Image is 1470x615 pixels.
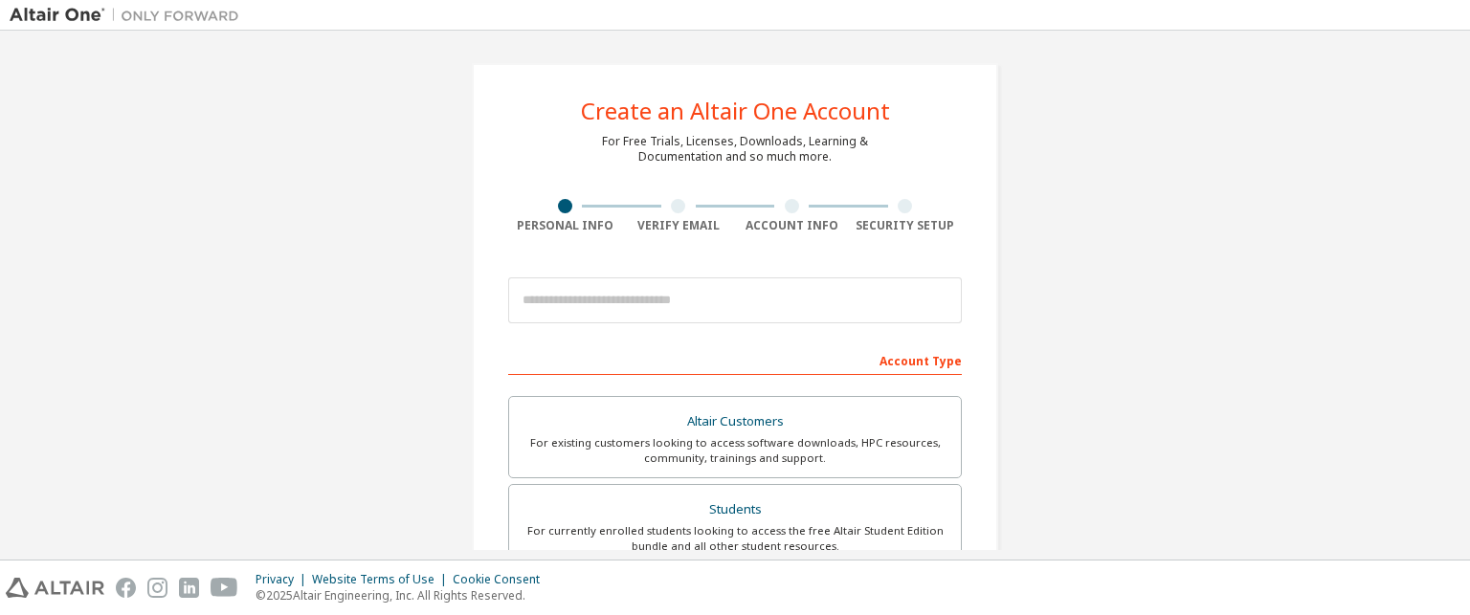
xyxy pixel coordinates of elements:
div: Create an Altair One Account [581,99,890,122]
div: For currently enrolled students looking to access the free Altair Student Edition bundle and all ... [521,523,949,554]
img: Altair One [10,6,249,25]
div: Altair Customers [521,408,949,435]
div: For Free Trials, Licenses, Downloads, Learning & Documentation and so much more. [602,134,868,165]
div: Account Info [735,218,849,233]
div: Verify Email [622,218,736,233]
div: Students [521,496,949,523]
div: For existing customers looking to access software downloads, HPC resources, community, trainings ... [521,435,949,466]
div: Cookie Consent [453,572,551,587]
img: linkedin.svg [179,578,199,598]
img: instagram.svg [147,578,167,598]
div: Personal Info [508,218,622,233]
p: © 2025 Altair Engineering, Inc. All Rights Reserved. [256,587,551,604]
div: Website Terms of Use [312,572,453,587]
img: facebook.svg [116,578,136,598]
img: altair_logo.svg [6,578,104,598]
img: youtube.svg [211,578,238,598]
div: Privacy [256,572,312,587]
div: Security Setup [849,218,963,233]
div: Account Type [508,344,962,375]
